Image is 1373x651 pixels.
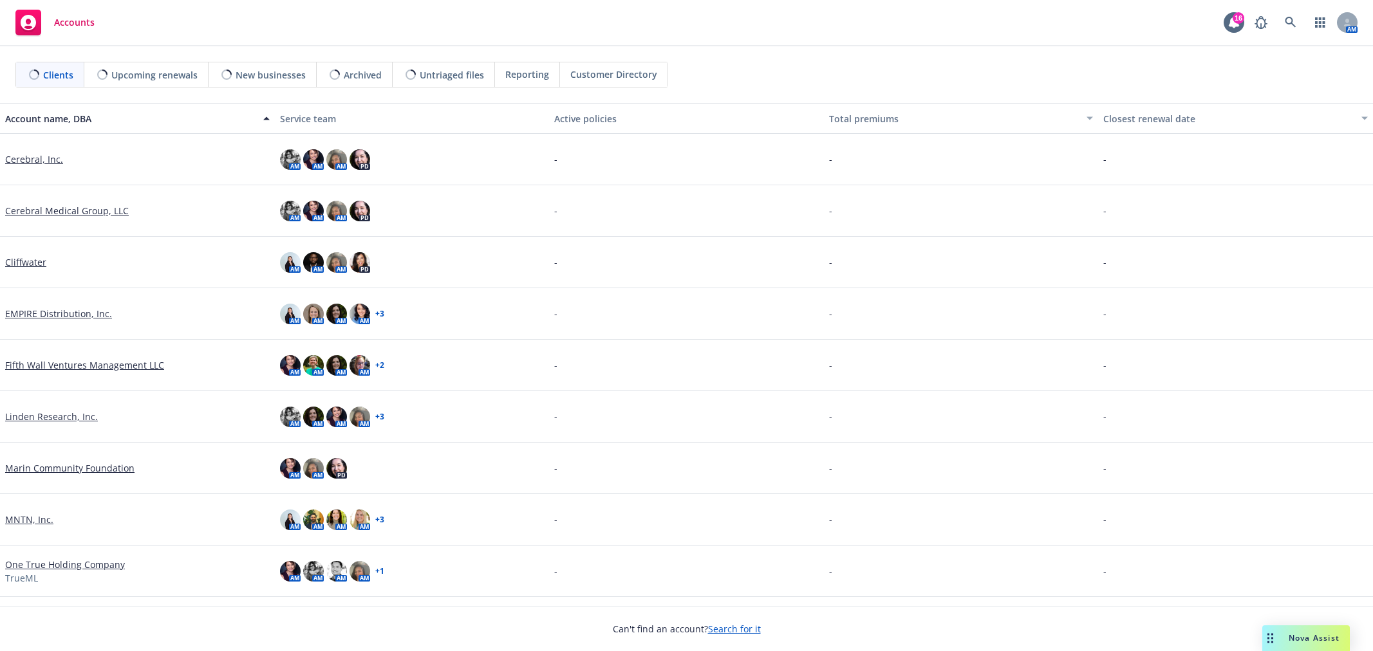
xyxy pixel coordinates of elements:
[303,458,324,479] img: photo
[1307,10,1333,35] a: Switch app
[824,103,1099,134] button: Total premiums
[350,355,370,376] img: photo
[1103,564,1107,578] span: -
[829,307,832,320] span: -
[829,255,832,269] span: -
[829,358,832,372] span: -
[1278,10,1303,35] a: Search
[1103,307,1107,320] span: -
[326,304,347,324] img: photo
[1103,358,1107,372] span: -
[1262,625,1278,651] div: Drag to move
[1233,12,1244,24] div: 16
[350,149,370,170] img: photo
[5,558,125,571] a: One True Holding Company
[554,255,557,269] span: -
[326,509,347,530] img: photo
[1248,10,1274,35] a: Report a Bug
[236,68,306,82] span: New businesses
[829,112,1079,125] div: Total premiums
[280,561,301,582] img: photo
[554,307,557,320] span: -
[303,304,324,324] img: photo
[280,252,301,273] img: photo
[1098,103,1373,134] button: Closest renewal date
[350,561,370,582] img: photo
[5,571,38,585] span: TrueML
[326,149,347,170] img: photo
[5,358,164,372] a: Fifth Wall Ventures Management LLC
[5,410,98,423] a: Linden Research, Inc.
[303,252,324,273] img: photo
[303,149,324,170] img: photo
[1103,204,1107,217] span: -
[554,152,557,166] span: -
[10,5,100,41] a: Accounts
[375,362,384,369] a: + 2
[350,304,370,324] img: photo
[280,112,545,125] div: Service team
[326,201,347,221] img: photo
[350,509,370,530] img: photo
[554,112,819,125] div: Active policies
[344,68,382,82] span: Archived
[554,358,557,372] span: -
[1103,152,1107,166] span: -
[708,623,761,635] a: Search for it
[326,252,347,273] img: photo
[554,513,557,526] span: -
[613,622,761,636] span: Can't find an account?
[554,564,557,578] span: -
[5,513,53,526] a: MNTN, Inc.
[5,204,129,217] a: Cerebral Medical Group, LLC
[350,201,370,221] img: photo
[303,561,324,582] img: photo
[375,567,384,575] a: + 1
[554,410,557,423] span: -
[350,407,370,427] img: photo
[829,410,832,423] span: -
[5,461,135,475] a: Marin Community Foundation
[1289,632,1340,643] span: Nova Assist
[54,17,95,28] span: Accounts
[829,204,832,217] span: -
[43,68,73,82] span: Clients
[326,355,347,376] img: photo
[1103,255,1107,269] span: -
[5,307,112,320] a: EMPIRE Distribution, Inc.
[375,413,384,421] a: + 3
[303,407,324,427] img: photo
[829,513,832,526] span: -
[280,458,301,479] img: photo
[5,255,46,269] a: Cliffwater
[303,201,324,221] img: photo
[326,561,347,582] img: photo
[303,509,324,530] img: photo
[420,68,484,82] span: Untriaged files
[829,152,832,166] span: -
[375,310,384,318] a: + 3
[350,252,370,273] img: photo
[280,149,301,170] img: photo
[829,564,832,578] span: -
[280,201,301,221] img: photo
[326,407,347,427] img: photo
[280,304,301,324] img: photo
[554,204,557,217] span: -
[275,103,550,134] button: Service team
[1103,112,1354,125] div: Closest renewal date
[111,68,198,82] span: Upcoming renewals
[5,152,63,166] a: Cerebral, Inc.
[570,68,657,81] span: Customer Directory
[1262,625,1350,651] button: Nova Assist
[280,355,301,376] img: photo
[280,509,301,530] img: photo
[829,461,832,475] span: -
[5,112,256,125] div: Account name, DBA
[505,68,549,81] span: Reporting
[303,355,324,376] img: photo
[1103,461,1107,475] span: -
[1103,513,1107,526] span: -
[326,458,347,479] img: photo
[375,516,384,524] a: + 3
